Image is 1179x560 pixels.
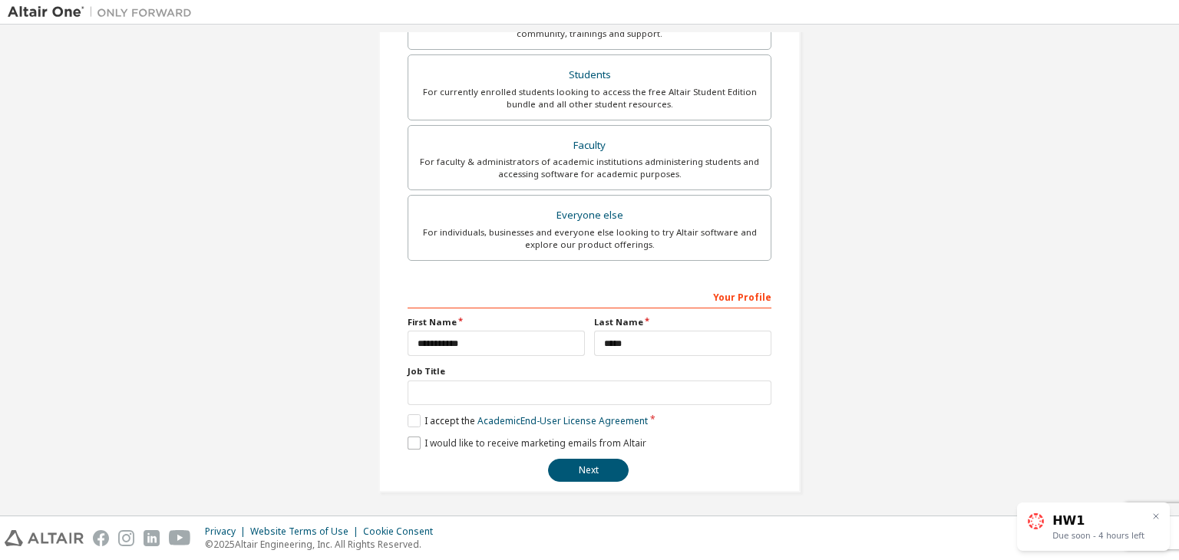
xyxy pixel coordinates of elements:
div: Website Terms of Use [250,525,363,538]
div: Privacy [205,525,250,538]
img: facebook.svg [93,530,109,546]
div: For faculty & administrators of academic institutions administering students and accessing softwa... [418,156,761,180]
label: First Name [408,316,585,328]
button: Next [548,459,629,482]
p: © 2025 Altair Engineering, Inc. All Rights Reserved. [205,538,442,551]
div: For currently enrolled students looking to access the free Altair Student Edition bundle and all ... [418,86,761,110]
div: Everyone else [418,205,761,226]
label: I accept the [408,414,648,427]
label: I would like to receive marketing emails from Altair [408,436,646,450]
label: Last Name [594,316,771,328]
div: Faculty [418,135,761,156]
div: Cookie Consent [363,525,442,538]
div: For individuals, businesses and everyone else looking to try Altair software and explore our prod... [418,226,761,251]
img: Altair One [8,5,200,20]
img: youtube.svg [169,530,191,546]
div: Students [418,64,761,86]
img: altair_logo.svg [5,530,84,546]
label: Job Title [408,365,771,377]
img: instagram.svg [118,530,134,546]
img: linkedin.svg [144,530,160,546]
a: Academic End-User License Agreement [477,414,648,427]
div: Your Profile [408,284,771,308]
